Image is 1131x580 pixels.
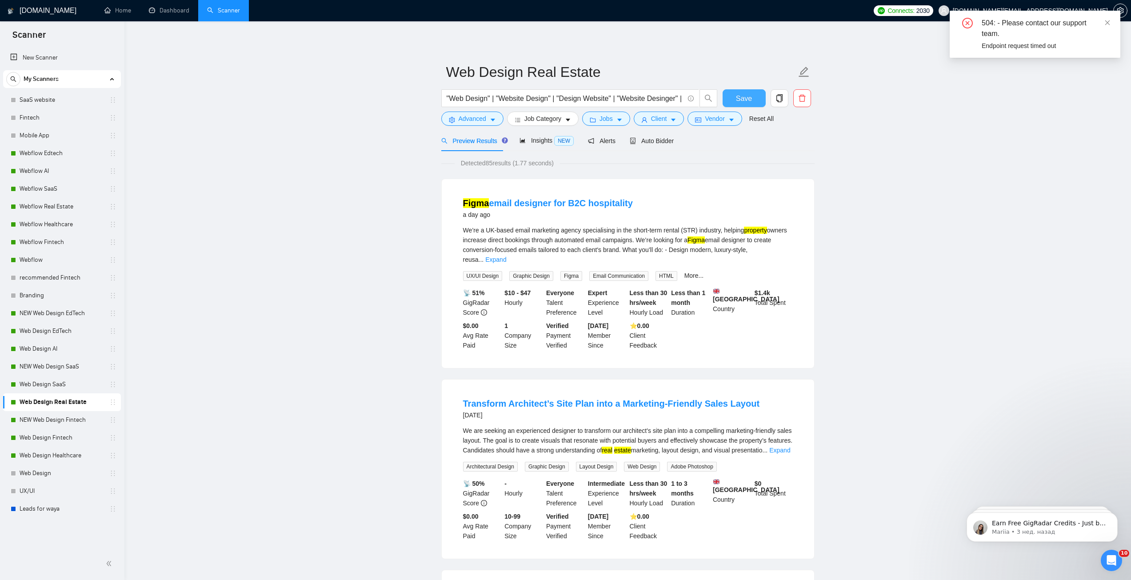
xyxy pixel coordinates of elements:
span: setting [449,116,455,123]
span: Figma [560,271,582,281]
a: NEW Web Design SaaS [20,358,104,376]
a: Web Design Healthcare [20,447,104,464]
span: holder [109,132,116,139]
div: Client Feedback [628,321,670,350]
b: Verified [546,513,569,520]
div: Payment Verified [544,321,586,350]
button: folderJobscaret-down [582,112,630,126]
b: 1 [504,322,508,329]
b: $0.00 [463,513,479,520]
span: notification [588,138,594,144]
span: folder [590,116,596,123]
span: bars [515,116,521,123]
span: close [1104,20,1111,26]
input: Search Freelance Jobs... [447,93,684,104]
span: caret-down [565,116,571,123]
a: Leads for waya [20,500,104,518]
span: holder [109,150,116,157]
span: 10 [1119,550,1129,557]
span: info-circle [481,309,487,316]
span: search [7,76,20,82]
b: $10 - $47 [504,289,531,296]
button: delete [793,89,811,107]
div: a day ago [463,209,633,220]
a: NEW Web Design EdTech [20,304,104,322]
div: Hourly Load [628,479,670,508]
span: 2030 [916,6,930,16]
b: Everyone [546,480,574,487]
div: Total Spent [753,479,795,508]
button: search [6,72,20,86]
a: More... [684,272,704,279]
b: Everyone [546,289,574,296]
div: Tooltip anchor [501,136,509,144]
a: Web Design SaaS [20,376,104,393]
b: $ 0 [755,480,762,487]
span: Detected 85 results (1.77 seconds) [455,158,560,168]
span: holder [109,345,116,352]
span: holder [109,168,116,175]
b: $ 1.4k [755,289,770,296]
span: info-circle [481,500,487,506]
span: Client [651,114,667,124]
div: Avg Rate Paid [461,321,503,350]
span: copy [771,94,788,102]
b: - [504,480,507,487]
span: holder [109,470,116,477]
div: Talent Preference [544,288,586,317]
div: 504: - Please contact our support team. [982,18,1110,39]
a: Webflow AI [20,162,104,180]
a: Reset All [749,114,774,124]
div: Company Size [503,321,544,350]
img: logo [8,4,14,18]
span: double-left [106,559,115,568]
b: 📡 50% [463,480,485,487]
span: Job Category [524,114,561,124]
span: holder [109,256,116,264]
a: New Scanner [10,49,114,67]
mark: Figma [687,236,705,244]
button: Save [723,89,766,107]
div: Duration [669,479,711,508]
a: Web Design EdTech [20,322,104,340]
a: Fintech [20,109,104,127]
span: Preview Results [441,137,505,144]
a: Transform Architect’s Site Plan into a Marketing-Friendly Sales Layout [463,399,760,408]
b: ⭐️ 0.00 [630,322,649,329]
span: Connects: [887,6,914,16]
div: Client Feedback [628,512,670,541]
span: search [441,138,448,144]
mark: property [744,227,767,234]
a: Expand [485,256,506,263]
mark: estate [614,447,631,454]
span: holder [109,114,116,121]
span: holder [109,203,116,210]
b: Intermediate [588,480,625,487]
span: holder [109,328,116,335]
span: Alerts [588,137,615,144]
a: Mobile App [20,127,104,144]
div: We’re a UK-based email marketing agency specialising in the short-term rental (STR) industry, hel... [463,225,793,264]
span: holder [109,185,116,192]
a: Figmaemail designer for B2C hospitality [463,198,633,208]
a: setting [1113,7,1127,14]
iframe: Intercom live chat [1101,550,1122,571]
b: Verified [546,322,569,329]
a: Branding [20,287,104,304]
img: 🇬🇧 [713,288,719,294]
span: delete [794,94,811,102]
div: GigRadar Score [461,479,503,508]
button: copy [771,89,788,107]
span: robot [630,138,636,144]
div: Experience Level [586,288,628,317]
span: Layout Design [576,462,617,472]
b: [DATE] [588,513,608,520]
span: holder [109,488,116,495]
li: My Scanners [3,70,121,518]
div: Payment Verified [544,512,586,541]
span: Email Communication [589,271,648,281]
span: caret-down [490,116,496,123]
a: homeHome [104,7,131,14]
span: area-chart [520,137,526,144]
